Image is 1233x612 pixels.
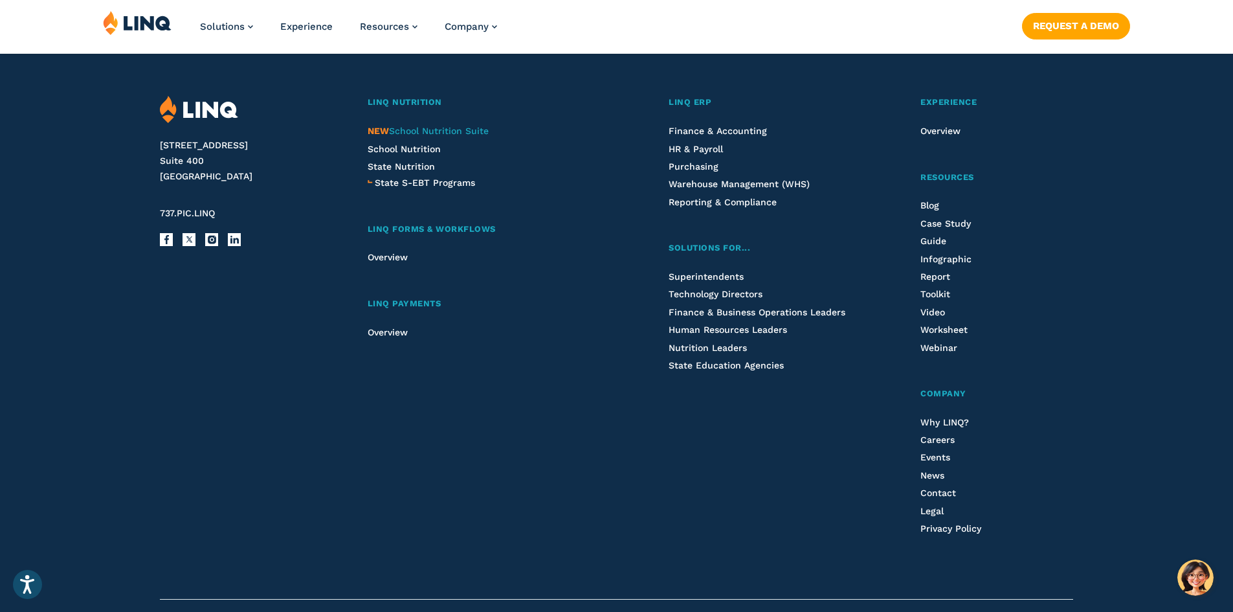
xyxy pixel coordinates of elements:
[920,488,956,498] a: Contact
[360,21,417,32] a: Resources
[368,97,442,107] span: LINQ Nutrition
[669,324,787,335] a: Human Resources Leaders
[920,236,946,246] a: Guide
[920,171,1072,185] a: Resources
[200,10,497,53] nav: Primary Navigation
[669,307,845,317] a: Finance & Business Operations Leaders
[205,233,218,246] a: Instagram
[160,138,337,184] address: [STREET_ADDRESS] Suite 400 [GEOGRAPHIC_DATA]
[200,21,253,32] a: Solutions
[920,387,1072,401] a: Company
[669,97,711,107] span: LINQ ERP
[200,21,245,32] span: Solutions
[368,224,496,234] span: LINQ Forms & Workflows
[669,161,718,172] a: Purchasing
[103,10,172,35] img: LINQ | K‑12 Software
[368,252,408,262] a: Overview
[669,126,767,136] a: Finance & Accounting
[368,144,441,154] a: School Nutrition
[1177,560,1214,596] button: Hello, have a question? Let’s chat.
[669,96,852,109] a: LINQ ERP
[368,299,441,308] span: LINQ Payments
[368,96,601,109] a: LINQ Nutrition
[920,307,945,317] a: Video
[920,417,969,427] a: Why LINQ?
[375,176,475,190] a: State S-EBT Programs
[669,271,744,282] a: Superintendents
[368,126,489,136] a: NEWSchool Nutrition Suite
[280,21,333,32] a: Experience
[669,144,723,154] a: HR & Payroll
[920,126,961,136] a: Overview
[1022,10,1130,39] nav: Button Navigation
[228,233,241,246] a: LinkedIn
[360,21,409,32] span: Resources
[920,172,974,182] span: Resources
[368,327,408,337] a: Overview
[920,97,977,107] span: Experience
[920,523,981,534] a: Privacy Policy
[669,343,747,353] a: Nutrition Leaders
[160,233,173,246] a: Facebook
[920,324,968,335] a: Worksheet
[1022,13,1130,39] a: Request a Demo
[669,360,784,370] a: State Education Agencies
[368,126,489,136] span: School Nutrition Suite
[920,200,939,210] a: Blog
[920,389,966,398] span: Company
[445,21,497,32] a: Company
[368,161,435,172] a: State Nutrition
[920,254,972,264] a: Infographic
[669,179,810,189] a: Warehouse Management (WHS)
[920,218,971,229] a: Case Study
[920,271,950,282] a: Report
[183,233,195,246] a: X
[160,208,215,218] span: 737.PIC.LINQ
[669,289,762,299] a: Technology Directors
[920,289,950,299] a: Toolkit
[920,343,957,353] a: Webinar
[920,506,944,516] a: Legal
[160,96,238,124] img: LINQ | K‑12 Software
[669,197,777,207] a: Reporting & Compliance
[920,452,950,462] a: Events
[368,223,601,236] a: LINQ Forms & Workflows
[445,21,489,32] span: Company
[920,470,944,481] a: News
[375,177,475,188] span: State S-EBT Programs
[920,435,955,445] a: Careers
